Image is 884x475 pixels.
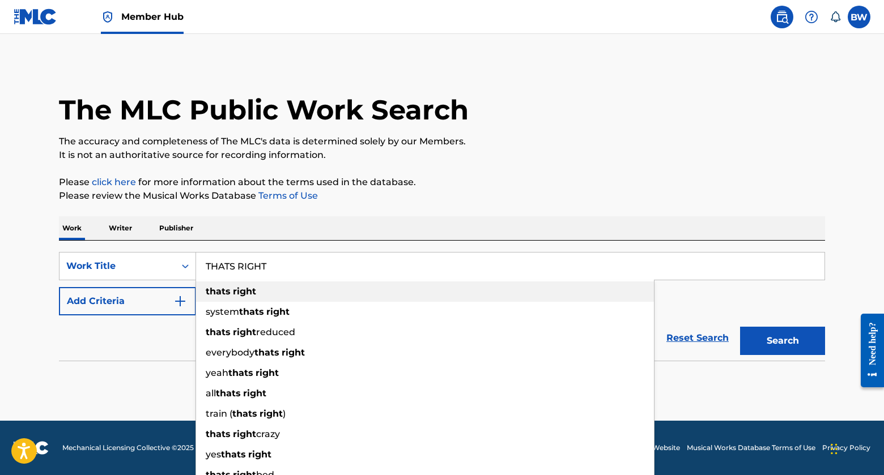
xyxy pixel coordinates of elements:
[661,326,734,350] a: Reset Search
[66,259,168,273] div: Work Title
[256,429,280,439] span: crazy
[827,421,884,475] iframe: Chat Widget
[256,327,295,337] span: reduced
[121,10,184,23] span: Member Hub
[243,388,266,399] strong: right
[206,429,231,439] strong: thats
[14,8,57,25] img: MLC Logo
[14,441,49,455] img: logo
[831,432,838,466] div: Drag
[206,306,239,317] span: system
[59,189,825,203] p: Please review the Musical Works Database
[206,327,231,337] strong: thats
[59,93,469,127] h1: The MLC Public Work Search
[239,306,264,317] strong: thats
[59,148,825,162] p: It is not an authoritative source for recording information.
[830,11,841,23] div: Notifications
[233,429,256,439] strong: right
[254,347,279,358] strong: thats
[283,408,286,419] span: )
[282,347,305,358] strong: right
[256,190,318,201] a: Terms of Use
[266,306,290,317] strong: right
[206,367,228,378] span: yeah
[848,6,870,28] div: User Menu
[800,6,823,28] div: Help
[59,135,825,148] p: The accuracy and completeness of The MLC's data is determined solely by our Members.
[228,367,253,378] strong: thats
[805,10,818,24] img: help
[256,367,279,378] strong: right
[852,302,884,399] iframe: Resource Center
[775,10,789,24] img: search
[687,443,815,453] a: Musical Works Database Terms of Use
[62,443,194,453] span: Mechanical Licensing Collective © 2025
[59,216,85,240] p: Work
[92,177,136,187] a: click here
[248,449,271,460] strong: right
[206,408,232,419] span: train (
[59,176,825,189] p: Please for more information about the terms used in the database.
[260,408,283,419] strong: right
[233,286,256,297] strong: right
[233,327,256,337] strong: right
[101,10,114,24] img: Top Rightsholder
[822,443,870,453] a: Privacy Policy
[59,287,196,315] button: Add Criteria
[206,347,254,358] span: everybody
[59,252,825,361] form: Search Form
[173,294,187,308] img: 9d2ae6d4665cec9f34b9.svg
[206,449,221,460] span: yes
[216,388,241,399] strong: thats
[206,388,216,399] span: all
[232,408,257,419] strong: thats
[221,449,246,460] strong: thats
[771,6,793,28] a: Public Search
[206,286,231,297] strong: thats
[105,216,135,240] p: Writer
[156,216,197,240] p: Publisher
[740,327,825,355] button: Search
